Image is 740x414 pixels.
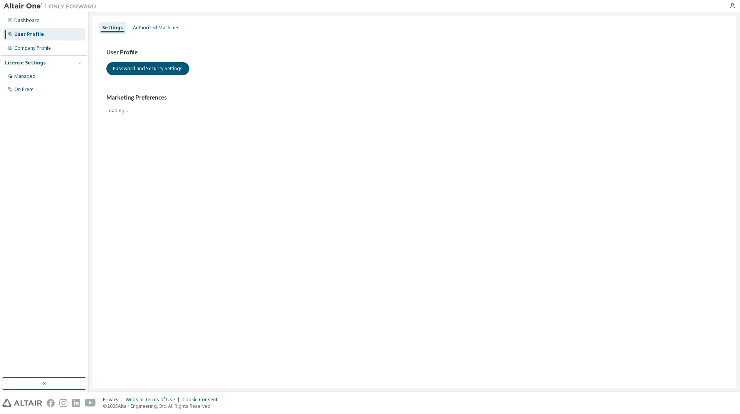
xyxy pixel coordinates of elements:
h3: Marketing Preferences [106,94,722,101]
div: License Settings [5,60,46,66]
img: youtube.svg [85,399,96,407]
div: Company Profile [14,45,51,51]
img: facebook.svg [47,399,55,407]
img: linkedin.svg [72,399,80,407]
p: © 2025 Altair Engineering, Inc. All Rights Reserved. [103,403,222,409]
div: Authorized Machines [133,25,180,31]
div: User Profile [14,31,44,37]
div: Loading... [106,94,722,113]
div: Dashboard [14,17,40,24]
div: Website Terms of Use [126,397,182,403]
button: Password and Security Settings [106,62,189,75]
div: On Prem [14,86,34,93]
img: instagram.svg [59,399,67,407]
img: Altair One [4,2,100,10]
img: altair_logo.svg [2,399,42,407]
div: Privacy [103,397,126,403]
div: Cookie Consent [182,397,222,403]
div: Managed [14,73,35,79]
h3: User Profile [106,49,722,56]
div: Settings [102,25,123,31]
